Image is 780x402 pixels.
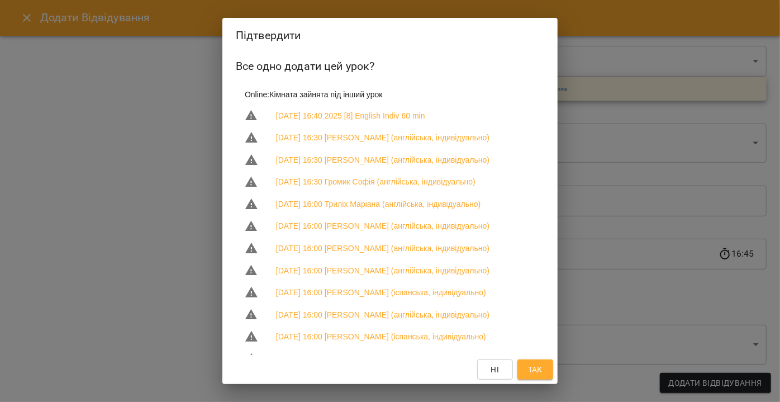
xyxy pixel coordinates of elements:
[477,360,513,380] button: Ні
[528,363,543,376] span: Так
[517,360,553,380] button: Так
[276,176,475,187] a: [DATE] 16:30 Громик Софія (англійська, індивідуально)
[276,287,486,298] a: [DATE] 16:00 [PERSON_NAME] (іспанська, індивідуально)
[276,198,481,210] a: [DATE] 16:00 Триліх Маріана (англійська, індивідуально)
[276,243,489,254] a: [DATE] 16:00 [PERSON_NAME] (англійська, індивідуально)
[236,58,544,75] h6: Все одно додати цей урок?
[276,265,489,276] a: [DATE] 16:00 [PERSON_NAME] (англійська, індивідуально)
[276,353,432,365] a: [DATE] 16:00 2025 [20] Spanish Indiv 60 min
[491,363,500,376] span: Ні
[236,27,544,44] h2: Підтвердити
[276,132,489,143] a: [DATE] 16:30 [PERSON_NAME] (англійська, індивідуально)
[276,331,486,342] a: [DATE] 16:00 [PERSON_NAME] (іспанська, індивідуально)
[276,110,425,121] a: [DATE] 16:40 2025 [8] English Indiv 60 min
[276,220,489,231] a: [DATE] 16:00 [PERSON_NAME] (англійська, індивідуально)
[236,84,544,105] li: Online : Кімната зайнята під інший урок
[276,309,489,320] a: [DATE] 16:00 [PERSON_NAME] (англійська, індивідуально)
[276,154,489,165] a: [DATE] 16:30 [PERSON_NAME] (англійська, індивідуально)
